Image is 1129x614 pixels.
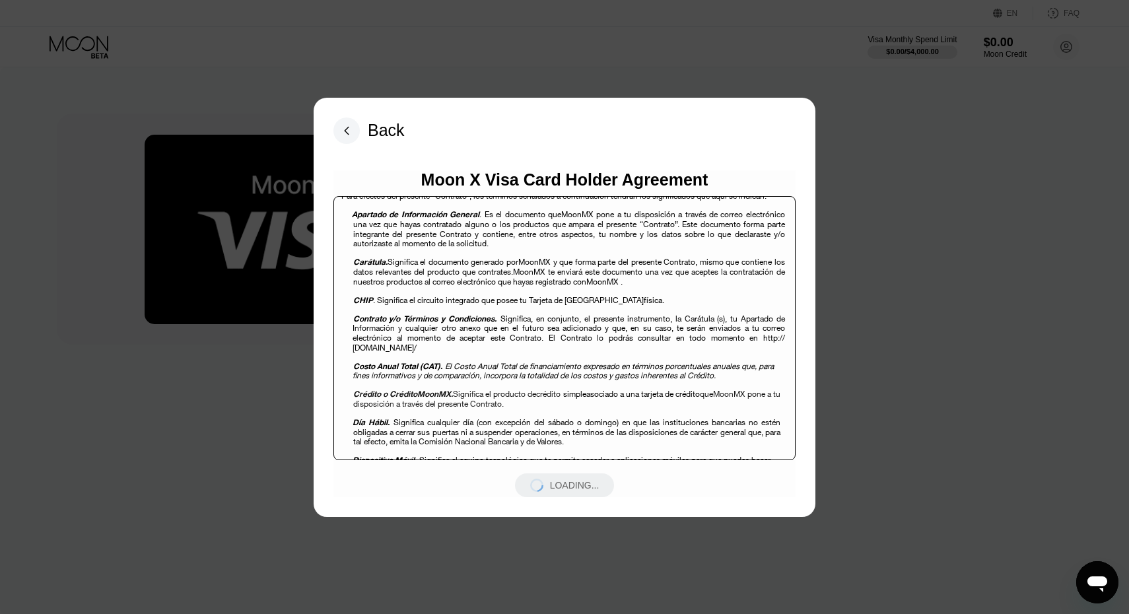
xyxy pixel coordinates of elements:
span: Carátula. [353,256,388,267]
span: . [451,388,453,399]
span: MoonMX [586,276,618,287]
span: pone a tu disposición a través de correo electrónico una vez que hayas contratado alguno o los pr... [353,209,785,249]
div: Moon X Visa Card Holder Agreement [421,170,708,189]
iframe: Bouton de lancement de la fenêtre de messagerie [1076,561,1118,603]
span: Crédito o Crédito [353,388,417,399]
span: y que forma parte del presente Contrato, mismo que contiene los datos relevantes del producto que... [353,256,785,277]
span: Significa el equipo tecnológico que te permite acceder a aplicaciones móviles para que puedas hac... [353,454,770,475]
span: Significa el documento generado por [388,256,518,267]
span: MoonMX [417,388,451,399]
span: crédito [536,388,561,399]
span: Día Hábil. [353,417,390,428]
span: Contrato y/o Términos y Condiciones. [353,313,496,324]
span: física [644,294,662,306]
span: Significa cualquier día (con excepción del sábado o domingo) en que las instituciones bancarias n... [353,417,781,447]
span: . Es el documento que [479,209,561,220]
span: . [662,294,664,306]
span: MoonMX [518,256,550,267]
span: asociado a una tarjeta de crédito [586,388,700,399]
span: CHIP [353,294,373,306]
span: El Costo Anual Total de financiamiento expresado en términos porcentuales anuales que, para fines... [353,360,774,382]
span: te enviará este documento una vez que aceptes la contratación de nuestros productos al correo ele... [353,266,785,287]
span: Significa el producto de [453,388,536,399]
span: MoonMX [561,209,593,220]
span: . Significa el circuito integrado que posee tu Tarjeta de [GEOGRAPHIC_DATA] [373,294,644,306]
span: MoonMX [713,388,745,399]
span: [DOMAIN_NAME] [353,342,414,353]
span: Apartado de Información General [352,209,479,220]
span: pone a tu disposición a través del presente Contrato. [353,388,780,409]
span: / [414,342,417,353]
span: MoonMX [513,266,545,277]
span: Significa, en conjunto, el presente instrumento, la Carátula (s), tu Apartado de Información y cu... [353,313,785,343]
span: Dispositivo Móvil. [353,454,417,465]
div: Back [368,121,405,140]
span: Costo Anual Total (CAT). [353,360,442,372]
span: que [700,388,713,399]
span: simple [563,388,586,399]
div: Back [333,118,405,144]
span: . [621,276,623,287]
